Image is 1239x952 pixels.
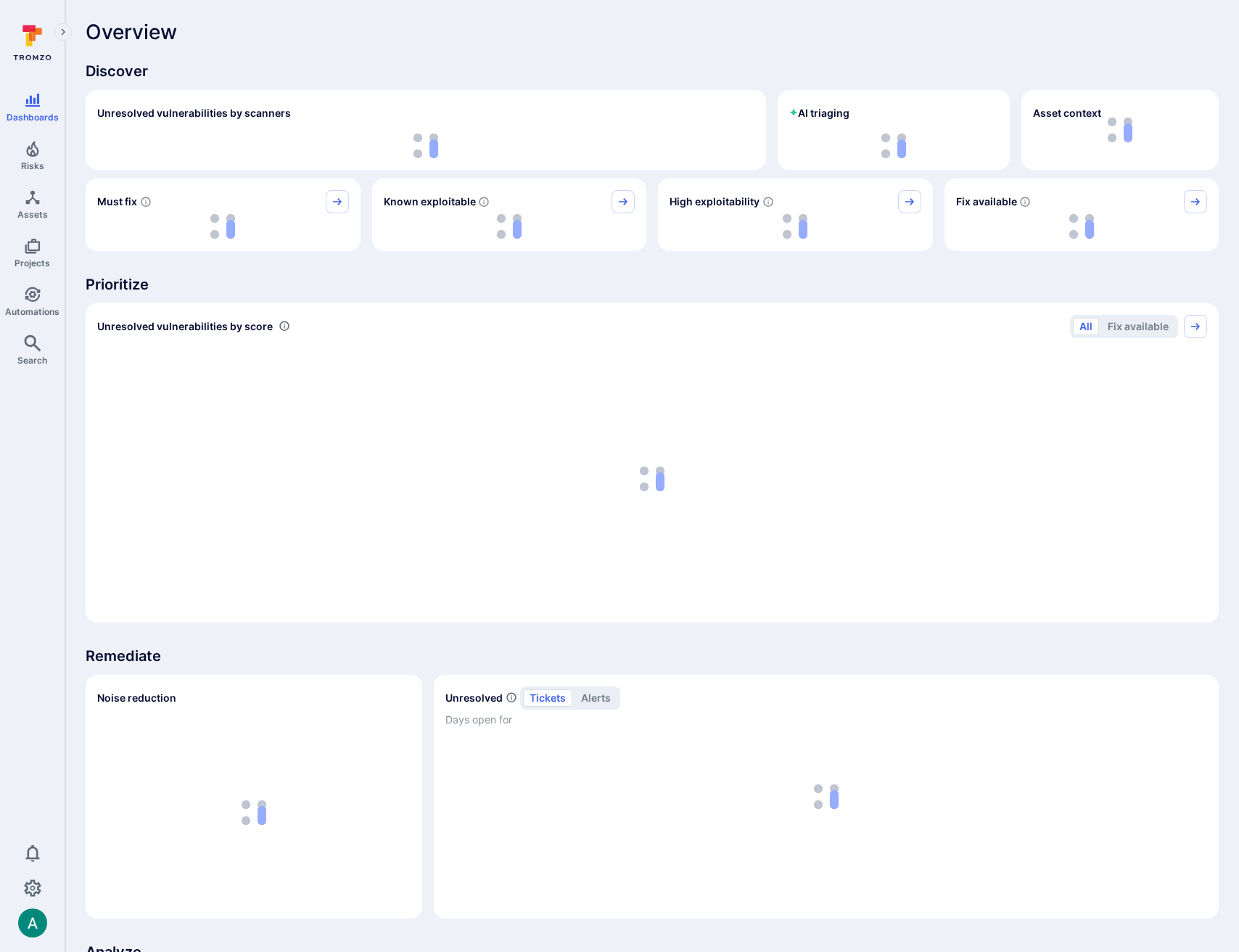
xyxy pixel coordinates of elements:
[670,213,921,239] div: loading spinner
[18,908,47,937] div: Arjan Dehar
[242,800,266,825] img: Loading...
[1101,318,1175,335] button: Fix available
[372,178,647,251] div: Known exploitable
[523,689,572,707] button: tickets
[7,112,59,123] span: Dashboards
[279,319,290,334] div: Number of vulnerabilities in status 'Open' 'Triaged' and 'In process' grouped by score
[384,213,635,239] div: loading spinner
[944,178,1219,251] div: Fix available
[956,213,1208,239] div: loading spinner
[783,214,807,239] img: Loading...
[384,194,476,209] span: Known exploitable
[97,718,411,907] div: loading spinner
[17,355,47,366] span: Search
[413,134,438,158] img: Loading...
[497,214,522,239] img: Loading...
[86,178,361,251] div: Must fix
[97,106,291,120] h2: Unresolved vulnerabilities by scanners
[97,319,273,334] span: Unresolved vulnerabilities by score
[956,194,1017,209] span: Fix available
[58,26,68,38] i: Expand navigation menu
[670,194,760,209] span: High exploitability
[140,196,152,208] svg: Risk score >=40 , missed SLA
[1069,214,1094,239] img: Loading...
[640,467,664,491] img: Loading...
[97,347,1207,611] div: loading spinner
[5,306,59,317] span: Automations
[18,908,47,937] img: ACg8ocLSa5mPYBaXNx3eFu_EmspyJX0laNWN7cXOFirfQ7srZveEpg=s96-c
[17,209,48,220] span: Assets
[86,274,1219,295] span: Prioritize
[97,692,176,704] span: Noise reduction
[1073,318,1099,335] button: All
[1019,196,1031,208] svg: Vulnerabilities with fix available
[789,106,849,120] h2: AI triaging
[881,134,906,158] img: Loading...
[86,20,177,44] span: Overview
[15,258,50,268] span: Projects
[575,689,617,707] button: alerts
[658,178,933,251] div: High exploitability
[445,713,1207,727] span: Days open for
[86,646,1219,666] span: Remediate
[445,691,503,705] h2: Unresolved
[86,61,1219,81] span: Discover
[97,213,349,239] div: loading spinner
[97,134,754,158] div: loading spinner
[789,134,998,158] div: loading spinner
[21,160,44,171] span: Risks
[478,196,490,208] svg: Confirmed exploitable by KEV
[210,214,235,239] img: Loading...
[97,194,137,209] span: Must fix
[506,690,517,705] span: Number of unresolved items by priority and days open
[762,196,774,208] svg: EPSS score ≥ 0.7
[1033,106,1101,120] span: Asset context
[54,23,72,41] button: Expand navigation menu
